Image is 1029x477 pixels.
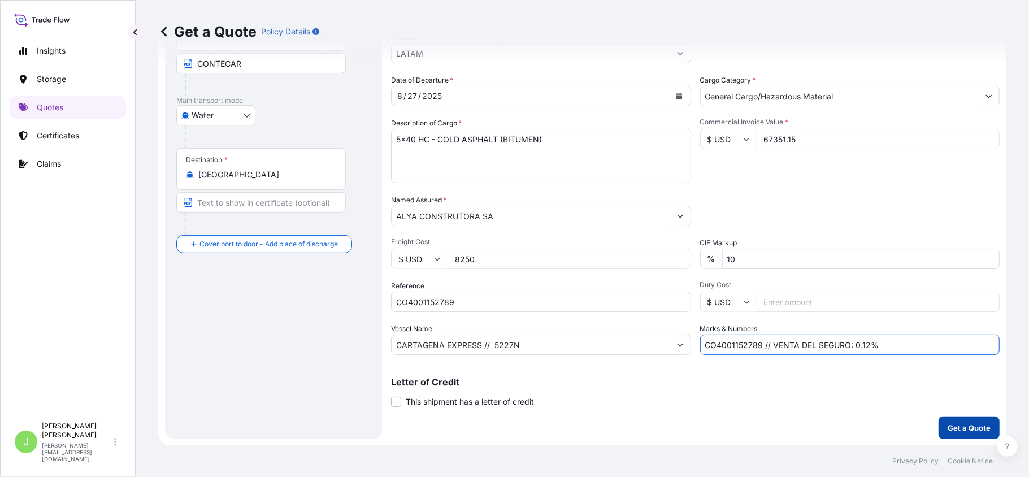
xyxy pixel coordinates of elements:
[391,292,691,312] input: Your internal reference
[670,87,688,105] button: Calendar
[700,280,1000,289] span: Duty Cost
[10,153,126,175] a: Claims
[198,169,332,180] input: Destination
[948,457,993,466] a: Cookie Notice
[448,249,691,269] input: Enter amount
[948,422,991,433] p: Get a Quote
[700,335,1000,355] input: Number1, number2,...
[10,40,126,62] a: Insights
[176,235,352,253] button: Cover port to door - Add place of discharge
[979,86,999,106] button: Show suggestions
[391,118,462,129] label: Description of Cargo
[261,26,310,37] p: Policy Details
[186,155,228,164] div: Destination
[406,396,534,407] span: This shipment has a letter of credit
[701,86,979,106] input: Select a commodity type
[392,335,670,355] input: Type to search vessel name or IMO
[722,249,1000,269] input: Enter percentage
[391,323,432,335] label: Vessel Name
[37,102,63,113] p: Quotes
[391,194,446,206] label: Named Assured
[192,110,214,121] span: Water
[176,192,346,213] input: Text to appear on certificate
[396,89,403,103] div: month,
[700,118,1000,127] span: Commercial Invoice Value
[392,206,670,226] input: Full name
[37,45,66,57] p: Insights
[757,292,1000,312] input: Enter amount
[406,89,418,103] div: day,
[403,89,406,103] div: /
[158,23,257,41] p: Get a Quote
[42,442,112,462] p: [PERSON_NAME][EMAIL_ADDRESS][DOMAIN_NAME]
[42,422,112,440] p: [PERSON_NAME] [PERSON_NAME]
[700,237,737,249] label: CIF Markup
[176,105,255,125] button: Select transport
[199,238,338,250] span: Cover port to door - Add place of discharge
[700,75,756,86] label: Cargo Category
[757,129,1000,149] input: Type amount
[37,158,61,170] p: Claims
[37,73,66,85] p: Storage
[10,124,126,147] a: Certificates
[176,53,346,73] input: Text to appear on certificate
[700,249,722,269] div: %
[10,96,126,119] a: Quotes
[37,130,79,141] p: Certificates
[391,378,1000,387] p: Letter of Credit
[418,89,421,103] div: /
[670,335,691,355] button: Show suggestions
[700,323,758,335] label: Marks & Numbers
[939,417,1000,439] button: Get a Quote
[176,96,371,105] p: Main transport mode
[391,280,424,292] label: Reference
[391,75,453,86] span: Date of Departure
[391,237,691,246] span: Freight Cost
[892,457,939,466] a: Privacy Policy
[23,436,29,448] span: J
[10,68,126,90] a: Storage
[421,89,443,103] div: year,
[670,206,691,226] button: Show suggestions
